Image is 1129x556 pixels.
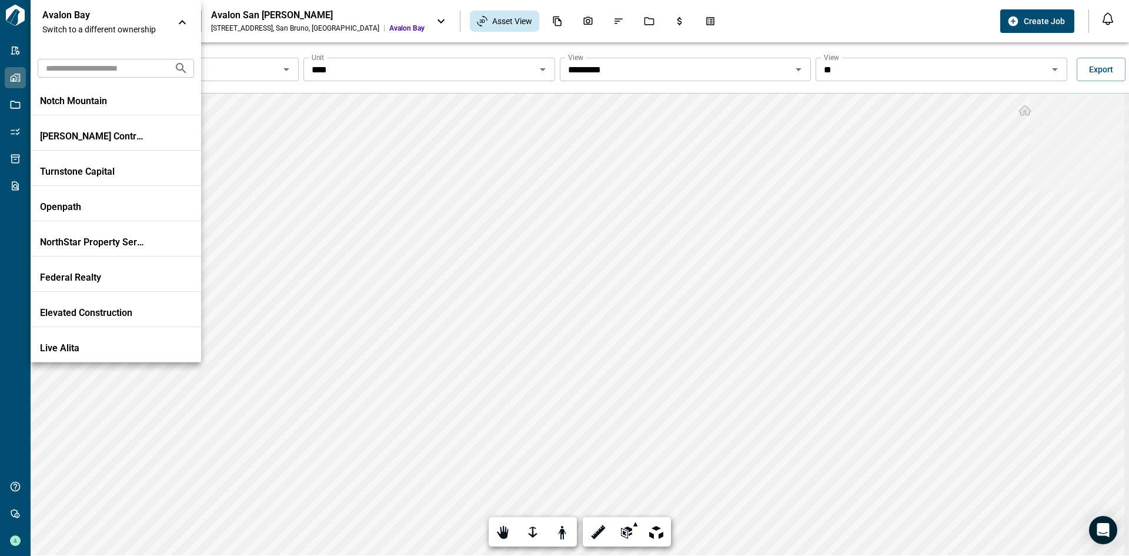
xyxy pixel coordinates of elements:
[40,95,146,107] p: Notch Mountain
[40,237,146,248] p: NorthStar Property Services
[40,307,146,319] p: Elevated Construction
[42,9,148,21] p: Avalon Bay
[42,24,166,35] span: Switch to a different ownership
[40,166,146,178] p: Turnstone Capital
[40,272,146,284] p: Federal Realty
[40,131,146,142] p: [PERSON_NAME] Contracting
[40,201,146,213] p: Openpath
[40,342,146,354] p: Live Alita
[169,56,193,80] button: Search organizations
[1089,516,1117,544] div: Open Intercom Messenger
